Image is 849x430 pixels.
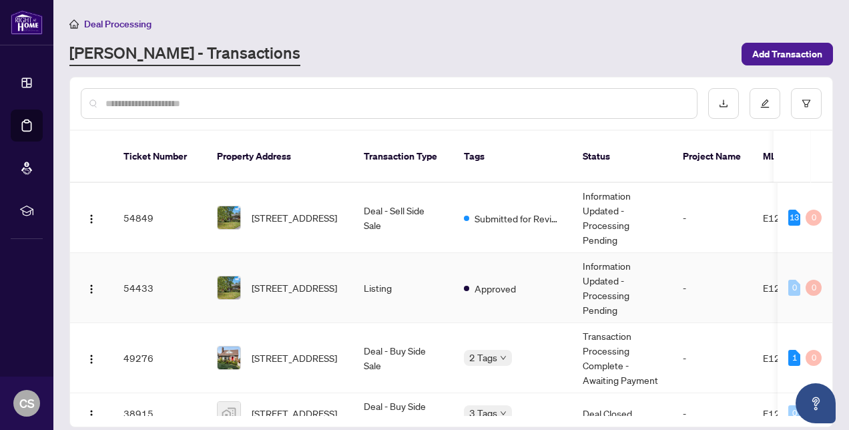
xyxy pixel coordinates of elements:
span: [STREET_ADDRESS] [252,406,337,421]
span: E12420676 [763,282,816,294]
th: Property Address [206,131,353,183]
button: Logo [81,403,102,424]
td: 54433 [113,253,206,323]
button: Logo [81,277,102,298]
button: Logo [81,207,102,228]
th: Ticket Number [113,131,206,183]
span: E12329510 [763,352,816,364]
span: Submitted for Review [475,211,561,226]
td: Information Updated - Processing Pending [572,253,672,323]
th: Status [572,131,672,183]
button: filter [791,88,822,119]
th: MLS # [752,131,832,183]
span: 3 Tags [469,405,497,421]
th: Project Name [672,131,752,183]
th: Transaction Type [353,131,453,183]
td: Deal - Sell Side Sale [353,183,453,253]
div: 0 [788,280,800,296]
td: Information Updated - Processing Pending [572,183,672,253]
span: 2 Tags [469,350,497,365]
img: Logo [86,354,97,365]
button: Logo [81,347,102,369]
td: Deal - Buy Side Sale [353,323,453,393]
span: Approved [475,281,516,296]
div: 0 [806,280,822,296]
img: thumbnail-img [218,347,240,369]
span: Add Transaction [752,43,822,65]
span: E12143404 [763,407,816,419]
img: thumbnail-img [218,276,240,299]
span: [STREET_ADDRESS] [252,351,337,365]
button: edit [750,88,780,119]
button: Add Transaction [742,43,833,65]
img: logo [11,10,43,35]
div: 13 [788,210,800,226]
div: 0 [806,350,822,366]
a: [PERSON_NAME] - Transactions [69,42,300,66]
span: down [500,410,507,417]
span: edit [760,99,770,108]
td: Listing [353,253,453,323]
span: [STREET_ADDRESS] [252,280,337,295]
span: E12420676 [763,212,816,224]
div: 0 [788,405,800,421]
div: 0 [806,210,822,226]
td: Transaction Processing Complete - Awaiting Payment [572,323,672,393]
img: Logo [86,409,97,420]
td: 54849 [113,183,206,253]
span: CS [19,394,35,413]
img: Logo [86,284,97,294]
td: - [672,183,752,253]
td: 49276 [113,323,206,393]
span: home [69,19,79,29]
img: Logo [86,214,97,224]
span: [STREET_ADDRESS] [252,210,337,225]
span: filter [802,99,811,108]
img: thumbnail-img [218,402,240,425]
span: down [500,355,507,361]
span: Deal Processing [84,18,152,30]
th: Tags [453,131,572,183]
button: download [708,88,739,119]
span: download [719,99,728,108]
div: 1 [788,350,800,366]
td: - [672,253,752,323]
img: thumbnail-img [218,206,240,229]
td: - [672,323,752,393]
button: Open asap [796,383,836,423]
